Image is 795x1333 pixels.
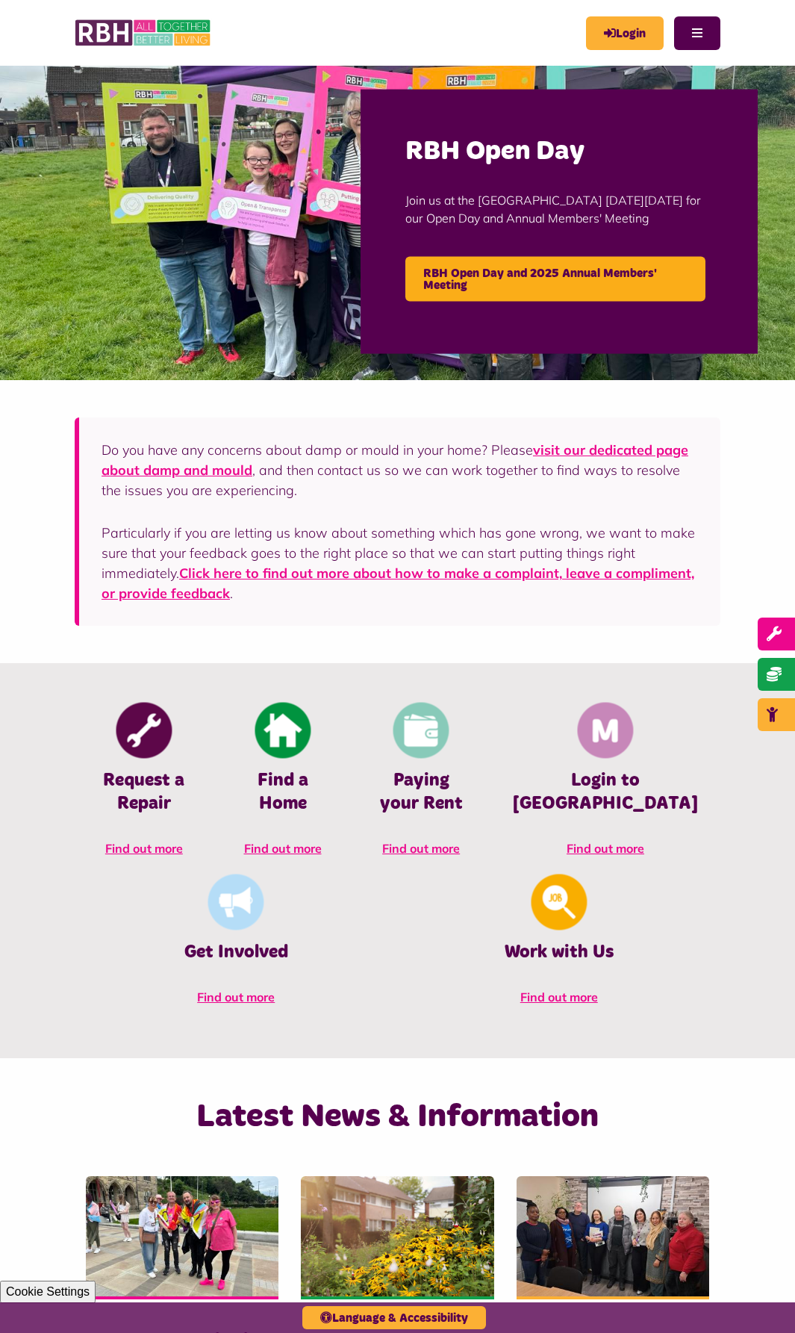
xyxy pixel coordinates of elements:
[301,1176,493,1296] img: SAZ MEDIA RBH HOUSING4
[208,874,264,930] img: Get Involved
[398,872,721,1021] a: Looking For A Job Work with Us Find out more
[182,1096,613,1138] h2: Latest News & Information
[520,989,598,1004] span: Find out more
[513,769,698,815] h4: Login to [GEOGRAPHIC_DATA]
[75,700,213,872] a: Report Repair Request a Repair Find out more
[405,169,714,249] p: Join us at the [GEOGRAPHIC_DATA] [DATE][DATE] for our Open Day and Annual Members' Meeting
[586,16,664,50] a: MyRBH
[105,841,183,856] span: Find out more
[567,841,644,856] span: Find out more
[255,703,311,759] img: Find A Home
[531,874,587,930] img: Looking For A Job
[213,700,352,872] a: Find A Home Find a Home Find out more
[244,841,322,856] span: Find out more
[420,941,699,964] h4: Work with Us
[405,257,706,302] a: RBH Open Day and 2025 Annual Members' Meeting
[517,1176,709,1296] img: Group photo of customers and colleagues at Spotland Community Centre
[302,1306,486,1329] button: Language & Accessibility
[97,769,191,815] h4: Request a Repair
[116,703,172,759] img: Report Repair
[197,989,275,1004] span: Find out more
[102,523,698,603] p: Particularly if you are letting us know about something which has gone wrong, we want to make sur...
[374,769,468,815] h4: Paying your Rent
[102,440,698,500] p: Do you have any concerns about damp or mould in your home? Please , and then contact us so we can...
[382,841,460,856] span: Find out more
[102,565,694,602] a: Click here to find out more about how to make a complaint, leave a compliment, or provide feedback
[75,872,398,1021] a: Get Involved Get Involved Find out more
[405,134,714,169] h2: RBH Open Day
[236,769,330,815] h4: Find a Home
[97,941,375,964] h4: Get Involved
[86,1176,278,1296] img: RBH customers and colleagues at the Rochdale Pride event outside the town hall
[674,16,720,50] button: Navigation
[393,703,449,759] img: Pay Rent
[578,703,634,759] img: Membership And Mutuality
[75,15,213,51] img: RBH
[490,700,720,872] a: Membership And Mutuality Login to [GEOGRAPHIC_DATA] Find out more
[352,700,490,872] a: Pay Rent Paying your Rent Find out more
